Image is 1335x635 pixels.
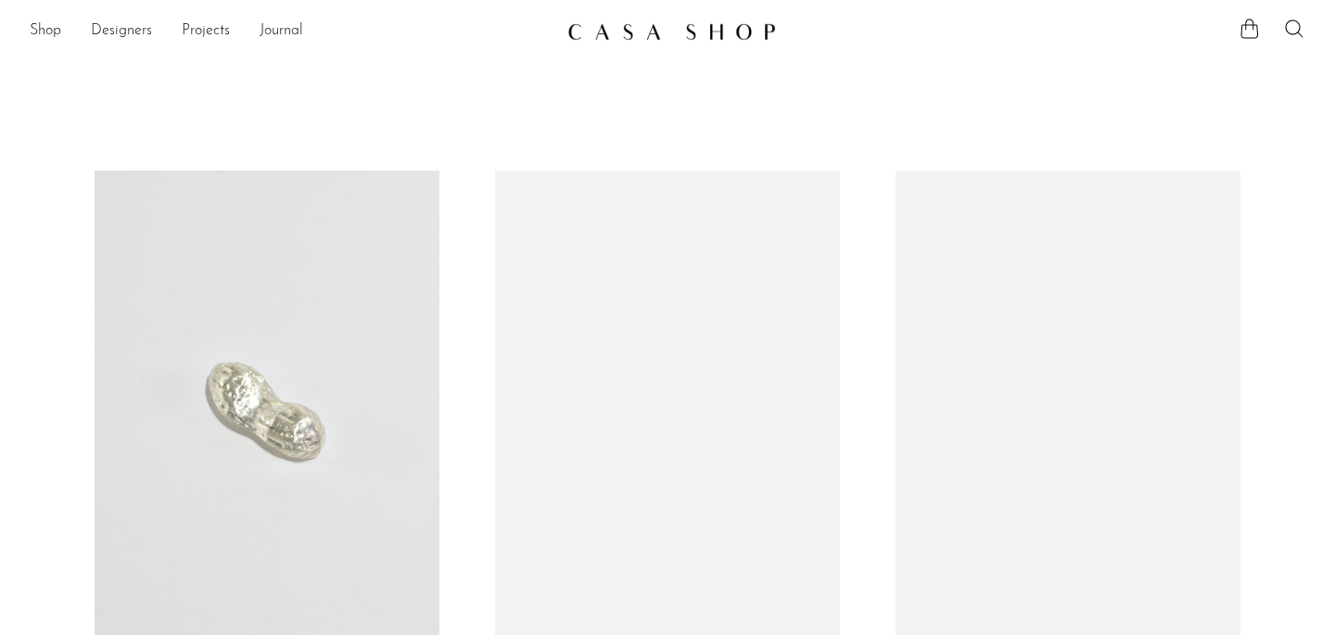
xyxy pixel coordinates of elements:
[30,16,553,47] nav: Desktop navigation
[91,19,152,44] a: Designers
[182,19,230,44] a: Projects
[30,16,553,47] ul: NEW HEADER MENU
[260,19,303,44] a: Journal
[30,19,61,44] a: Shop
